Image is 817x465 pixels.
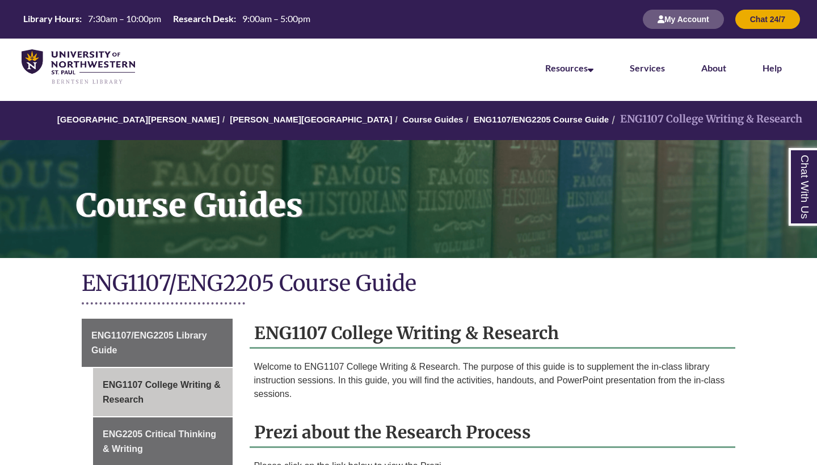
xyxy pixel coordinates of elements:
table: Hours Today [19,12,315,25]
h2: Prezi about the Research Process [250,418,736,448]
span: 7:30am – 10:00pm [88,13,161,24]
li: ENG1107 College Writing & Research [609,111,802,128]
h1: Course Guides [64,140,817,243]
a: Hours Today [19,12,315,26]
th: Library Hours: [19,12,83,25]
span: ENG1107/ENG2205 Library Guide [91,331,207,355]
a: Course Guides [403,115,464,124]
a: Help [763,62,782,73]
span: 9:00am – 5:00pm [242,13,310,24]
a: Chat 24/7 [735,14,800,24]
h1: ENG1107/ENG2205 Course Guide [82,269,735,299]
button: Chat 24/7 [735,10,800,29]
a: Services [630,62,665,73]
a: Resources [545,62,593,73]
h2: ENG1107 College Writing & Research [250,319,736,349]
a: My Account [643,14,724,24]
button: My Account [643,10,724,29]
a: ENG1107/ENG2205 Course Guide [474,115,609,124]
a: [GEOGRAPHIC_DATA][PERSON_NAME] [57,115,220,124]
a: ENG1107 College Writing & Research [93,368,233,416]
a: About [701,62,726,73]
img: UNWSP Library Logo [22,49,135,85]
th: Research Desk: [169,12,238,25]
a: ENG1107/ENG2205 Library Guide [82,319,233,367]
a: [PERSON_NAME][GEOGRAPHIC_DATA] [230,115,392,124]
p: Welcome to ENG1107 College Writing & Research. The purpose of this guide is to supplement the in-... [254,360,731,401]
